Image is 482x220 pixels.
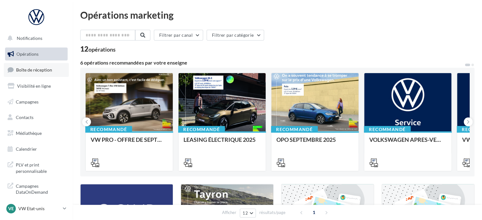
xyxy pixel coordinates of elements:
[369,136,446,149] div: VOLKSWAGEN APRES-VENTE
[18,205,60,212] p: VW Etat-unis
[16,115,33,120] span: Contacts
[91,136,168,149] div: VW PRO - OFFRE DE SEPTEMBRE 25
[4,32,66,45] button: Notifications
[271,126,318,133] div: Recommandé
[309,207,319,217] span: 1
[259,210,286,216] span: résultats/page
[80,60,464,65] div: 6 opérations recommandées par votre enseigne
[80,46,116,53] div: 12
[4,95,69,109] a: Campagnes
[4,158,69,177] a: PLV et print personnalisable
[4,127,69,140] a: Médiathèque
[16,146,37,152] span: Calendrier
[16,160,65,174] span: PLV et print personnalisable
[207,30,264,41] button: Filtrer par catégorie
[16,182,65,195] span: Campagnes DataOnDemand
[222,210,236,216] span: Afficher
[178,126,225,133] div: Recommandé
[4,179,69,198] a: Campagnes DataOnDemand
[17,35,42,41] span: Notifications
[243,211,248,216] span: 12
[88,47,116,52] div: opérations
[80,10,474,20] div: Opérations marketing
[184,136,261,149] div: LEASING ÉLECTRIQUE 2025
[4,63,69,77] a: Boîte de réception
[16,130,42,136] span: Médiathèque
[154,30,203,41] button: Filtrer par canal
[16,51,39,57] span: Opérations
[8,205,14,212] span: VE
[240,209,256,217] button: 12
[276,136,353,149] div: OPO SEPTEMBRE 2025
[364,126,411,133] div: Recommandé
[4,142,69,156] a: Calendrier
[16,99,39,104] span: Campagnes
[4,47,69,61] a: Opérations
[85,126,132,133] div: Recommandé
[4,111,69,124] a: Contacts
[4,79,69,93] a: Visibilité en ligne
[5,203,68,215] a: VE VW Etat-unis
[16,67,52,72] span: Boîte de réception
[17,83,51,89] span: Visibilité en ligne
